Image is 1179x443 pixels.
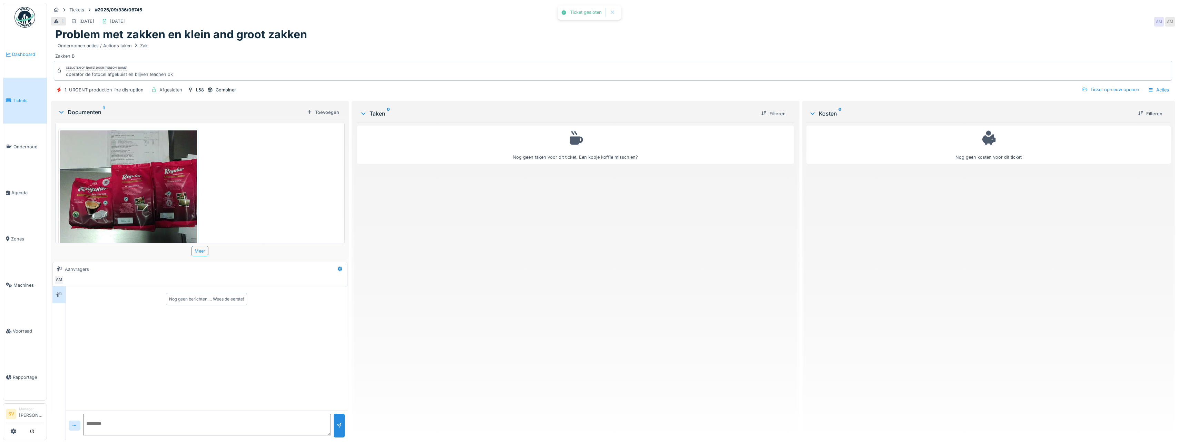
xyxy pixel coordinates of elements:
a: Rapportage [3,354,47,401]
div: Filteren [1135,109,1165,118]
span: Agenda [11,189,44,196]
a: Tickets [3,78,47,124]
div: Zakken B [55,41,1171,59]
a: Zones [3,216,47,262]
div: Nog geen kosten voor dit ticket [811,129,1166,161]
sup: 0 [838,109,842,118]
sup: 1 [103,108,105,116]
div: operator de fotocel afgekuist en blijven teachen ok [66,71,173,78]
div: Documenten [58,108,304,116]
div: [DATE] [79,18,94,24]
span: Rapportage [13,374,44,381]
img: Badge_color-CXgf-gQk.svg [14,7,35,28]
div: Ticket opnieuw openen [1079,85,1142,94]
a: Voorraad [3,308,47,354]
div: 1. URGENT production line disruption [65,87,144,93]
div: Ticket gesloten [570,10,602,16]
strong: #2025/09/336/06745 [92,7,145,13]
span: Voorraad [13,328,44,334]
li: SV [6,409,16,419]
sup: 0 [387,109,390,118]
div: Combiner [216,87,236,93]
div: Nog geen berichten … Wees de eerste! [169,296,244,302]
a: Onderhoud [3,124,47,170]
span: Onderhoud [13,144,44,150]
div: Acties [1145,85,1172,95]
div: Meer [191,246,208,256]
div: Taken [360,109,756,118]
div: Nog geen taken voor dit ticket. Een kopje koffie misschien? [362,129,789,161]
div: Kosten [809,109,1132,118]
div: AM [54,275,64,285]
a: Machines [3,262,47,308]
div: L58 [196,87,204,93]
a: Agenda [3,170,47,216]
div: Aanvragers [65,266,89,273]
div: Manager [19,406,44,412]
div: [DATE] [110,18,125,24]
h1: Problem met zakken en klein and groot zakken [55,28,307,41]
a: SV Manager[PERSON_NAME] [6,406,44,423]
div: Tickets [69,7,84,13]
li: [PERSON_NAME] [19,406,44,421]
div: Gesloten op [DATE] door [PERSON_NAME] [66,66,127,70]
span: Machines [13,282,44,288]
div: AM [1165,17,1175,27]
div: 1 [62,18,63,24]
span: Tickets [13,97,44,104]
div: AM [1154,17,1164,27]
span: Zones [11,236,44,242]
a: Dashboard [3,31,47,78]
img: t6rfwx1d3qx5wb88v9crwevez4gz [60,130,197,313]
div: Afgesloten [159,87,182,93]
div: Toevoegen [304,108,342,117]
span: Dashboard [12,51,44,58]
div: Ondernomen acties / Actions taken Zak [58,42,148,49]
div: Filteren [758,109,788,118]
